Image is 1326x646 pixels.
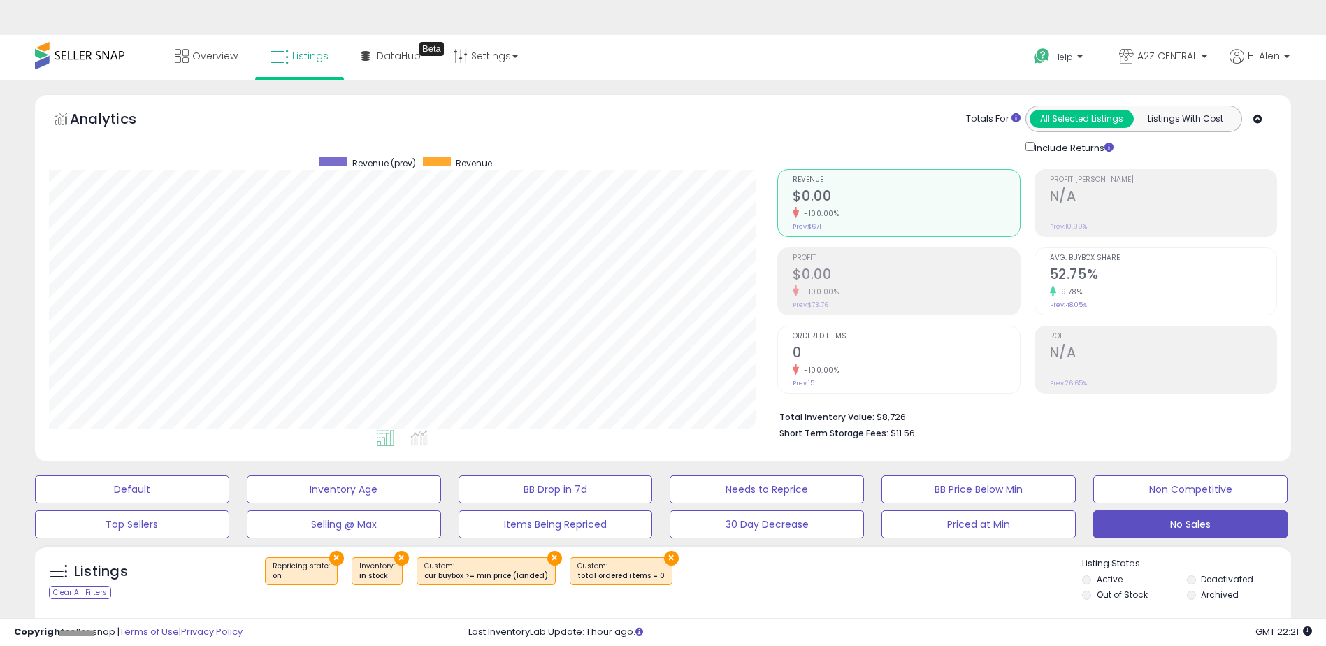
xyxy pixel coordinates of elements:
[14,625,65,638] strong: Copyright
[164,35,248,77] a: Overview
[1050,266,1276,285] h2: 52.75%
[394,551,409,566] button: ×
[577,561,665,582] span: Custom:
[1015,139,1130,155] div: Include Returns
[49,586,111,599] div: Clear All Filters
[468,626,1312,639] div: Last InventoryLab Update: 1 hour ago.
[1050,254,1276,262] span: Avg. Buybox Share
[359,561,395,582] span: Inventory :
[70,109,164,132] h5: Analytics
[1097,589,1148,601] label: Out of Stock
[1109,35,1218,80] a: A2Z CENTRAL
[1050,345,1276,364] h2: N/A
[443,35,528,77] a: Settings
[1050,333,1276,340] span: ROI
[1201,573,1253,585] label: Deactivated
[577,571,665,581] div: total ordered items = 0
[779,408,1267,424] li: $8,726
[799,365,839,375] small: -100.00%
[35,510,229,538] button: Top Sellers
[881,475,1076,503] button: BB Price Below Min
[793,379,814,387] small: Prev: 15
[793,301,828,309] small: Prev: $73.76
[1050,188,1276,207] h2: N/A
[799,208,839,219] small: -100.00%
[891,426,915,440] span: $11.56
[456,157,492,169] span: Revenue
[793,333,1019,340] span: Ordered Items
[329,551,344,566] button: ×
[1033,48,1051,65] i: Get Help
[1050,379,1087,387] small: Prev: 26.65%
[1248,49,1280,63] span: Hi Alen
[779,427,888,439] b: Short Term Storage Fees:
[1093,475,1288,503] button: Non Competitive
[273,571,330,581] div: on
[966,113,1021,126] div: Totals For
[793,254,1019,262] span: Profit
[881,510,1076,538] button: Priced at Min
[459,475,653,503] button: BB Drop in 7d
[793,266,1019,285] h2: $0.00
[1050,301,1087,309] small: Prev: 48.05%
[14,626,243,639] div: seller snap | |
[377,49,421,63] span: DataHub
[1054,51,1073,63] span: Help
[1023,37,1097,80] a: Help
[352,157,416,169] span: Revenue (prev)
[260,35,339,77] a: Listings
[1133,110,1237,128] button: Listings With Cost
[1137,49,1197,63] span: A2Z CENTRAL
[1201,589,1239,601] label: Archived
[793,188,1019,207] h2: $0.00
[799,287,839,297] small: -100.00%
[292,49,329,63] span: Listings
[1097,573,1123,585] label: Active
[273,561,330,582] span: Repricing state :
[670,475,864,503] button: Needs to Reprice
[1093,510,1288,538] button: No Sales
[74,562,128,582] h5: Listings
[247,475,441,503] button: Inventory Age
[359,571,395,581] div: in stock
[424,561,548,582] span: Custom:
[247,510,441,538] button: Selling @ Max
[1082,557,1291,570] p: Listing States:
[1050,176,1276,184] span: Profit [PERSON_NAME]
[1056,287,1083,297] small: 9.78%
[1255,625,1312,638] span: 2025-09-14 22:21 GMT
[793,222,821,231] small: Prev: $671
[779,411,874,423] b: Total Inventory Value:
[664,551,679,566] button: ×
[670,510,864,538] button: 30 Day Decrease
[192,49,238,63] span: Overview
[793,345,1019,364] h2: 0
[1030,110,1134,128] button: All Selected Listings
[459,510,653,538] button: Items Being Repriced
[1050,222,1087,231] small: Prev: 10.99%
[351,35,431,77] a: DataHub
[1230,49,1290,80] a: Hi Alen
[419,42,444,56] div: Tooltip anchor
[547,551,562,566] button: ×
[424,571,548,581] div: cur buybox >= min price (landed)
[793,176,1019,184] span: Revenue
[35,475,229,503] button: Default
